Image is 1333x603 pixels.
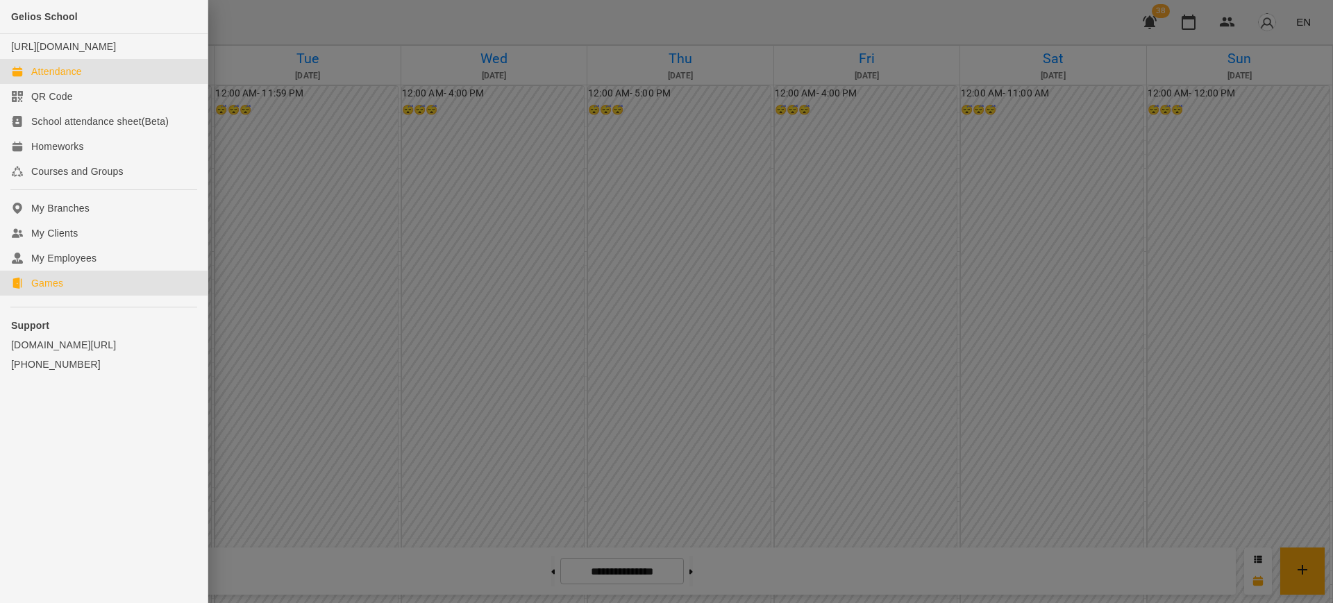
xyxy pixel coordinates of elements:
p: Support [11,319,196,332]
div: Courses and Groups [31,164,124,178]
a: [DOMAIN_NAME][URL] [11,338,196,352]
div: Homeworks [31,139,84,153]
a: [PHONE_NUMBER] [11,357,196,371]
div: My Clients [31,226,78,240]
a: [URL][DOMAIN_NAME] [11,41,116,52]
div: Attendance [31,65,82,78]
div: My Branches [31,201,90,215]
div: QR Code [31,90,73,103]
div: Games [31,276,63,290]
div: My Employees [31,251,97,265]
span: Gelios School [11,11,78,22]
div: School attendance sheet(Beta) [31,114,169,128]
